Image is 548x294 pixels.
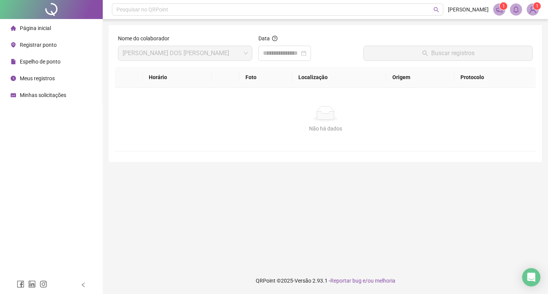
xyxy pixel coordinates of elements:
span: home [11,25,16,31]
span: file [11,59,16,64]
th: Horário [143,67,212,88]
th: Localização [292,67,387,88]
span: question-circle [272,36,277,41]
button: Buscar registros [363,46,533,61]
footer: QRPoint © 2025 - 2.93.1 - [103,267,548,294]
sup: 1 [500,2,507,10]
span: Espelho de ponto [20,59,61,65]
sup: Atualize o seu contato no menu Meus Dados [533,2,541,10]
span: Minhas solicitações [20,92,66,98]
span: 1 [502,3,505,9]
span: Meus registros [20,75,55,81]
span: instagram [40,280,47,288]
span: linkedin [28,280,36,288]
span: schedule [11,92,16,98]
span: Registrar ponto [20,42,57,48]
span: Versão [295,278,311,284]
span: environment [11,42,16,48]
th: Foto [239,67,292,88]
span: facebook [17,280,24,288]
span: JOSÉ DINARTE DOS SANTOS VIRGILIO [123,46,248,60]
span: bell [513,6,519,13]
span: Página inicial [20,25,51,31]
th: Protocolo [454,67,536,88]
div: Não há dados [124,124,527,133]
img: 89354 [527,4,538,15]
span: clock-circle [11,76,16,81]
span: left [81,282,86,288]
th: Origem [386,67,454,88]
span: 1 [536,3,538,9]
span: search [433,7,439,13]
span: [PERSON_NAME] [448,5,489,14]
span: Reportar bug e/ou melhoria [330,278,395,284]
div: Open Intercom Messenger [522,268,540,286]
label: Nome do colaborador [118,34,174,43]
span: notification [496,6,503,13]
span: Data [258,35,270,41]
